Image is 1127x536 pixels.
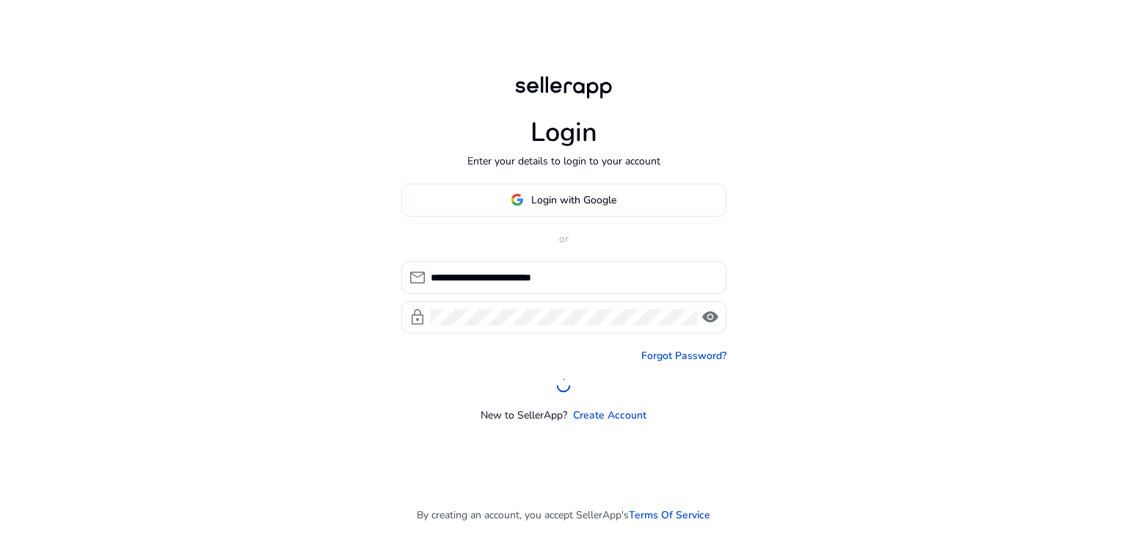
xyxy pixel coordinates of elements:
[401,184,726,217] button: Login with Google
[409,308,426,326] span: lock
[530,117,597,148] h1: Login
[531,192,616,208] span: Login with Google
[641,348,726,363] a: Forgot Password?
[401,231,726,247] p: or
[481,408,567,423] p: New to SellerApp?
[573,408,646,423] a: Create Account
[701,308,719,326] span: visibility
[629,507,710,523] a: Terms Of Service
[511,193,524,206] img: google-logo.svg
[467,153,660,169] p: Enter your details to login to your account
[409,269,426,286] span: mail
